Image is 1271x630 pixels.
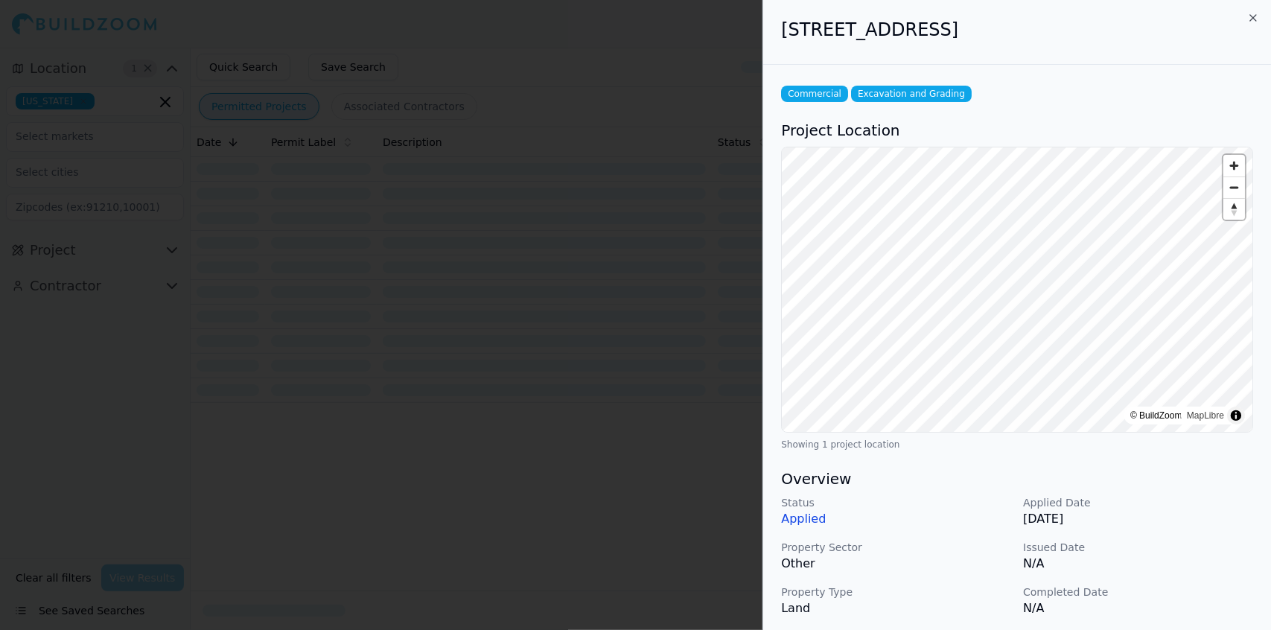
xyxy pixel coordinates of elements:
p: Completed Date [1023,585,1253,599]
p: Applied [781,510,1011,528]
div: © BuildZoom | [1130,408,1224,423]
button: Reset bearing to north [1223,198,1245,220]
p: Applied Date [1023,495,1253,510]
h3: Overview [781,468,1253,489]
p: Property Sector [781,540,1011,555]
p: Issued Date [1023,540,1253,555]
p: Status [781,495,1011,510]
button: Zoom in [1223,155,1245,176]
summary: Toggle attribution [1227,407,1245,424]
button: Zoom out [1223,176,1245,198]
p: Land [781,599,1011,617]
div: Showing 1 project location [781,439,1253,451]
span: Commercial [781,86,848,102]
h2: [STREET_ADDRESS] [781,18,1253,42]
h3: Project Location [781,120,1253,141]
span: Excavation and Grading [851,86,972,102]
a: MapLibre [1187,410,1224,421]
p: Other [781,555,1011,573]
p: N/A [1023,599,1253,617]
p: Property Type [781,585,1011,599]
p: [DATE] [1023,510,1253,528]
canvas: Map [782,147,1253,433]
p: N/A [1023,555,1253,573]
